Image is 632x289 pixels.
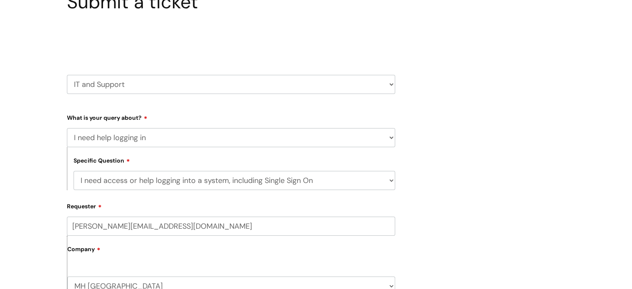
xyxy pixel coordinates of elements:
label: Company [67,243,395,262]
label: What is your query about? [67,111,395,121]
label: Specific Question [74,156,130,164]
label: Requester [67,200,395,210]
h2: Select issue type [67,32,395,48]
input: Email [67,217,395,236]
